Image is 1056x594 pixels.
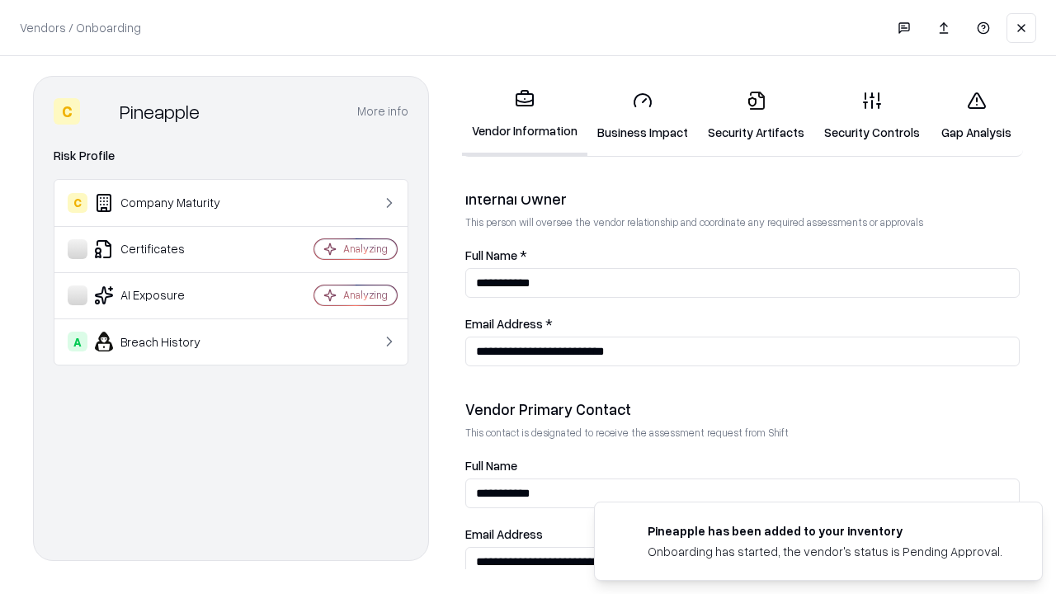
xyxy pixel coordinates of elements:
img: pineappleenergy.com [615,522,634,542]
button: More info [357,97,408,126]
div: Company Maturity [68,193,265,213]
label: Full Name [465,460,1020,472]
label: Full Name * [465,249,1020,262]
a: Gap Analysis [930,78,1023,154]
div: Internal Owner [465,189,1020,209]
div: Analyzing [343,242,388,256]
div: Pineapple [120,98,200,125]
a: Security Controls [814,78,930,154]
p: Vendors / Onboarding [20,19,141,36]
a: Business Impact [587,78,698,154]
div: Breach History [68,332,265,351]
div: AI Exposure [68,285,265,305]
label: Email Address [465,528,1020,540]
p: This contact is designated to receive the assessment request from Shift [465,426,1020,440]
div: Certificates [68,239,265,259]
div: C [54,98,80,125]
p: This person will oversee the vendor relationship and coordinate any required assessments or appro... [465,215,1020,229]
img: Pineapple [87,98,113,125]
a: Security Artifacts [698,78,814,154]
div: A [68,332,87,351]
div: Onboarding has started, the vendor's status is Pending Approval. [648,543,1002,560]
div: Vendor Primary Contact [465,399,1020,419]
div: C [68,193,87,213]
label: Email Address * [465,318,1020,330]
div: Risk Profile [54,146,408,166]
div: Analyzing [343,288,388,302]
div: Pineapple has been added to your inventory [648,522,1002,540]
a: Vendor Information [462,76,587,156]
